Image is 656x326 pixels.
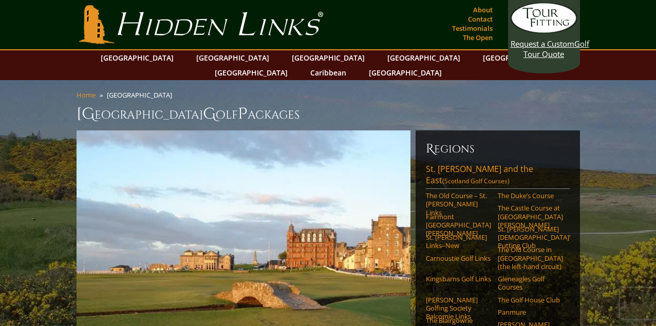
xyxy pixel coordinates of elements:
a: The Open [460,30,495,45]
a: The Old Course in [GEOGRAPHIC_DATA] (the left-hand circuit) [498,245,563,271]
a: St. [PERSON_NAME] Links–New [426,233,491,250]
a: [GEOGRAPHIC_DATA] [478,50,561,65]
a: The Old Course – St. [PERSON_NAME] Links [426,191,491,217]
a: [GEOGRAPHIC_DATA] [287,50,370,65]
h1: [GEOGRAPHIC_DATA] olf ackages [77,104,580,124]
a: Request a CustomGolf Tour Quote [511,3,577,59]
li: [GEOGRAPHIC_DATA] [107,90,176,100]
span: P [238,104,248,124]
a: Testimonials [449,21,495,35]
span: Request a Custom [511,39,574,49]
a: About [471,3,495,17]
a: Contact [465,12,495,26]
a: The Duke’s Course [498,191,563,200]
a: Kingsbarns Golf Links [426,275,491,283]
a: [GEOGRAPHIC_DATA] [382,50,465,65]
a: [GEOGRAPHIC_DATA] [210,65,293,80]
a: [GEOGRAPHIC_DATA] [191,50,274,65]
span: (Scotland Golf Courses) [442,177,510,185]
a: The Golf House Club [498,296,563,304]
a: Carnoustie Golf Links [426,254,491,262]
a: St. [PERSON_NAME] [DEMOGRAPHIC_DATA]’ Putting Club [498,225,563,250]
a: Panmure [498,308,563,316]
a: The Castle Course at [GEOGRAPHIC_DATA][PERSON_NAME] [498,204,563,229]
a: St. [PERSON_NAME] and the East(Scotland Golf Courses) [426,163,570,189]
a: [GEOGRAPHIC_DATA] [96,50,179,65]
a: Caribbean [305,65,351,80]
span: G [203,104,216,124]
a: Fairmont [GEOGRAPHIC_DATA][PERSON_NAME] [426,213,491,238]
a: Gleneagles Golf Courses [498,275,563,292]
h6: Regions [426,141,570,157]
a: [PERSON_NAME] Golfing Society Balcomie Links [426,296,491,321]
a: [GEOGRAPHIC_DATA] [364,65,447,80]
a: The Blairgowrie [426,316,491,324]
a: Home [77,90,96,100]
